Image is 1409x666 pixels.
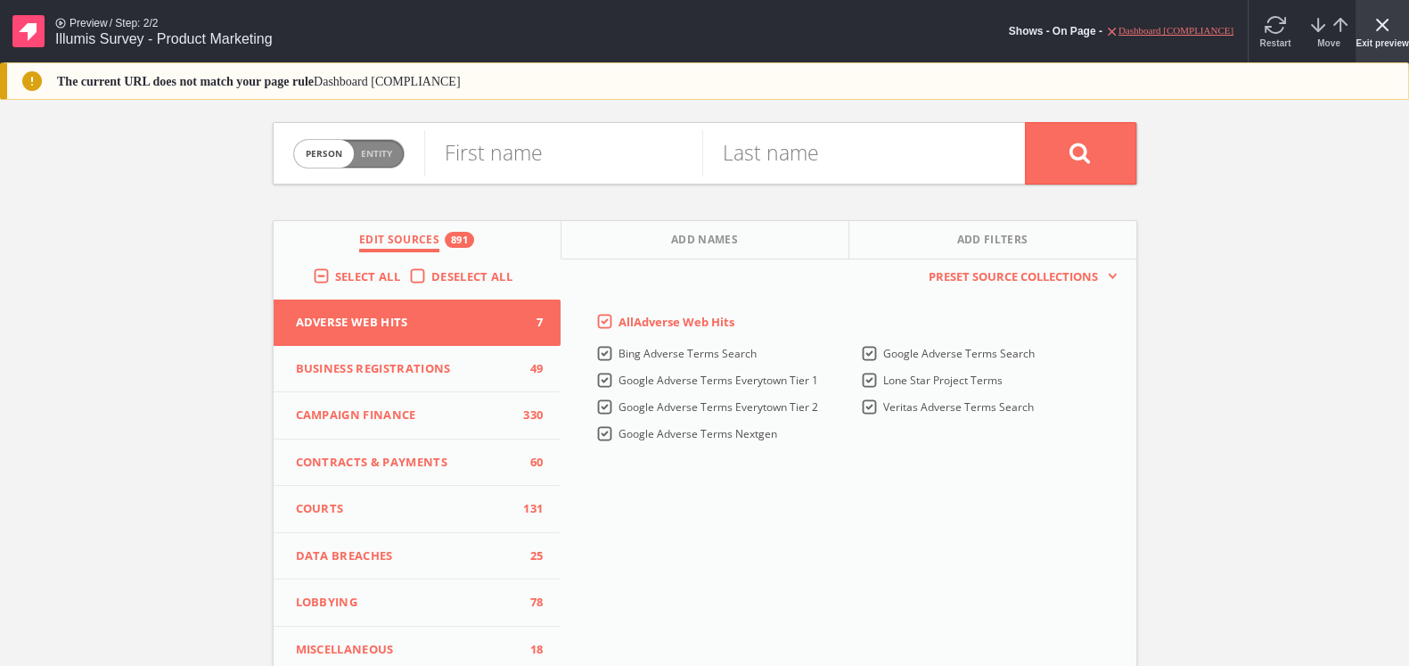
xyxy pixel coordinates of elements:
svg: warning [21,70,43,92]
span: 330 [516,407,543,424]
button: Data Breaches25 [274,533,561,580]
span: Edit Sources [359,232,439,252]
span: Miscellaneous [296,641,517,659]
button: Add Names [561,221,849,259]
span: Lobbying [296,594,517,612]
span: Dashboard [COMPLIANCE] [314,75,460,88]
span: 60 [516,454,543,472]
button: Adverse Web Hits7 [274,300,561,346]
span: 7 [516,314,543,332]
button: Edit Sources891 [274,221,561,259]
span: Contracts & Payments [296,454,517,472]
span: Lone Star Project Terms [883,373,1003,388]
span: / Step: 2/2 [110,15,159,31]
span: All Adverse Web Hits [618,314,734,330]
span: Illumis Survey - Product Marketing [55,31,273,46]
svg: play [55,18,66,29]
button: Lobbying78 [274,580,561,627]
svg: arrow-up [1330,14,1351,36]
span: Campaign Finance [296,407,517,424]
svg: x [1372,14,1393,36]
span: Bing Adverse Terms Search [618,346,757,361]
svg: arrow-down [1307,14,1329,36]
span: Google Adverse Terms Everytown Tier 1 [618,373,818,388]
span: Google Adverse Terms Search [883,346,1035,361]
strong: Shows - [1009,26,1050,37]
span: person [294,140,354,168]
a: Dashboard [COMPLIANCE] [1118,25,1233,37]
span: 131 [516,500,543,518]
span: 18 [516,641,543,659]
span: Add Filters [957,232,1028,252]
span: 49 [516,360,543,378]
span: Add Names [671,232,738,252]
span: Restart [1259,38,1290,49]
strong: On Page - [1053,26,1102,37]
span: Exit preview [1356,38,1409,49]
span: Entity [361,147,392,160]
span: Adverse Web Hits [296,314,517,332]
span: 25 [516,547,543,565]
div: 891 [445,232,474,248]
span: The current URL does not match your page rule [57,75,314,88]
svg: refresh-clockwise [1265,14,1286,36]
span: Business Registrations [296,360,517,378]
span: Google Adverse Terms Everytown Tier 2 [618,399,818,415]
span: Veritas Adverse Terms Search [883,399,1034,415]
span: Select All [335,268,400,284]
span: Preset Source Collections [920,268,1107,286]
span: Google Adverse Terms Nextgen [618,426,777,441]
button: Preset Source Collections [920,268,1118,286]
button: Campaign Finance330 [274,392,561,440]
span: Move [1317,38,1340,49]
span: 78 [516,594,543,612]
button: Courts131 [274,486,561,533]
span: Preview [70,15,108,31]
button: Add Filters [849,221,1136,259]
svg: x [1105,25,1118,38]
span: Data Breaches [296,547,517,565]
span: Deselect All [431,268,512,284]
span: Courts [296,500,517,518]
button: Business Registrations49 [274,346,561,393]
button: Contracts & Payments60 [274,440,561,487]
